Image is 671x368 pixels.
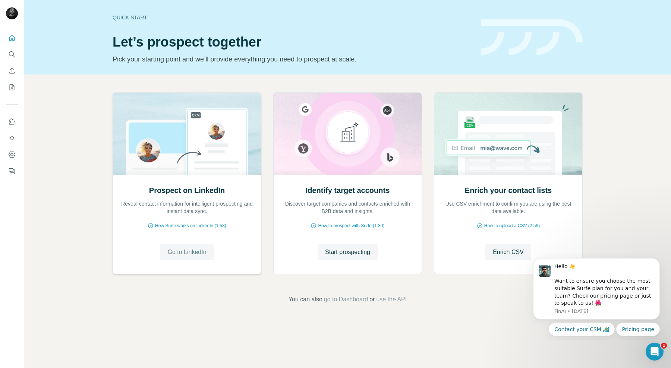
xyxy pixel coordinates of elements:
button: Go to LinkedIn [160,244,214,260]
button: Use Surfe API [6,131,18,145]
span: How to upload a CSV (2:59) [484,222,540,229]
h1: Let’s prospect together [113,35,472,50]
span: How to prospect with Surfe (1:30) [318,222,384,229]
h2: Prospect on LinkedIn [149,185,225,196]
button: use the API [376,295,407,304]
span: Go to LinkedIn [167,248,206,257]
p: Pick your starting point and we’ll provide everything you need to prospect at scale. [113,54,472,64]
button: Enrich CSV [485,244,531,260]
span: 1 [661,343,667,349]
img: Identify target accounts [273,93,422,175]
button: Dashboard [6,148,18,161]
button: Start prospecting [318,244,378,260]
button: Quick start [6,31,18,45]
iframe: Intercom notifications message [522,251,671,340]
span: You can also [289,295,322,304]
button: My lists [6,80,18,94]
h2: Enrich your contact lists [465,185,552,196]
button: Feedback [6,164,18,178]
button: Search [6,48,18,61]
img: Avatar [6,7,18,19]
span: Start prospecting [325,248,370,257]
span: or [369,295,375,304]
span: How Surfe works on LinkedIn (1:58) [155,222,226,229]
div: Quick start [113,14,472,21]
button: go to Dashboard [324,295,368,304]
h2: Identify target accounts [306,185,390,196]
img: banner [481,19,583,55]
img: Enrich your contact lists [434,93,583,175]
p: Reveal contact information for intelligent prospecting and instant data sync. [120,200,253,215]
button: Use Surfe on LinkedIn [6,115,18,129]
p: Use CSV enrichment to confirm you are using the best data available. [442,200,575,215]
span: Enrich CSV [493,248,524,257]
button: Enrich CSV [6,64,18,77]
img: Prospect on LinkedIn [113,93,261,175]
p: Discover target companies and contacts enriched with B2B data and insights. [281,200,414,215]
iframe: Intercom live chat [646,343,664,361]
